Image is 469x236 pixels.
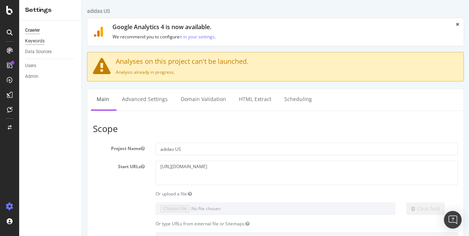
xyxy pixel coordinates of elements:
[444,211,462,229] div: Open Intercom Messenger
[25,48,52,56] div: Data Sources
[25,27,76,34] a: Crawler
[25,73,38,80] div: Admin
[25,73,76,80] a: Admin
[11,27,22,37] img: ga4.9118ffdc1441.svg
[152,89,195,110] a: HTML Extract
[98,34,133,40] a: it in your settings
[93,89,150,110] a: Domain Validation
[5,7,28,15] div: adidas US
[9,89,33,110] a: Main
[25,48,76,56] a: Data Sources
[68,191,382,197] div: Or upload a file:
[197,89,236,110] a: Scheduling
[6,161,68,170] label: Start URLs
[11,124,376,133] h3: Scope
[59,145,63,152] button: Project Name
[25,37,45,45] div: Keywords
[11,69,376,75] p: Analysis already in progress.
[59,163,63,170] button: Start URLs
[25,62,36,70] div: Users
[6,143,68,152] label: Project Name
[25,27,40,34] div: Crawler
[11,58,376,65] h4: Analyses on this project can't be launched.
[31,34,365,40] p: We recommend you to configure .
[25,6,76,14] div: Settings
[68,221,382,227] div: Or type URLs from external file or Sitemaps:
[35,89,91,110] a: Advanced Settings
[25,37,76,45] a: Keywords
[25,62,76,70] a: Users
[74,161,376,185] textarea: [URL][DOMAIN_NAME]
[31,24,365,31] h1: Google Analytics 4 is now available.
